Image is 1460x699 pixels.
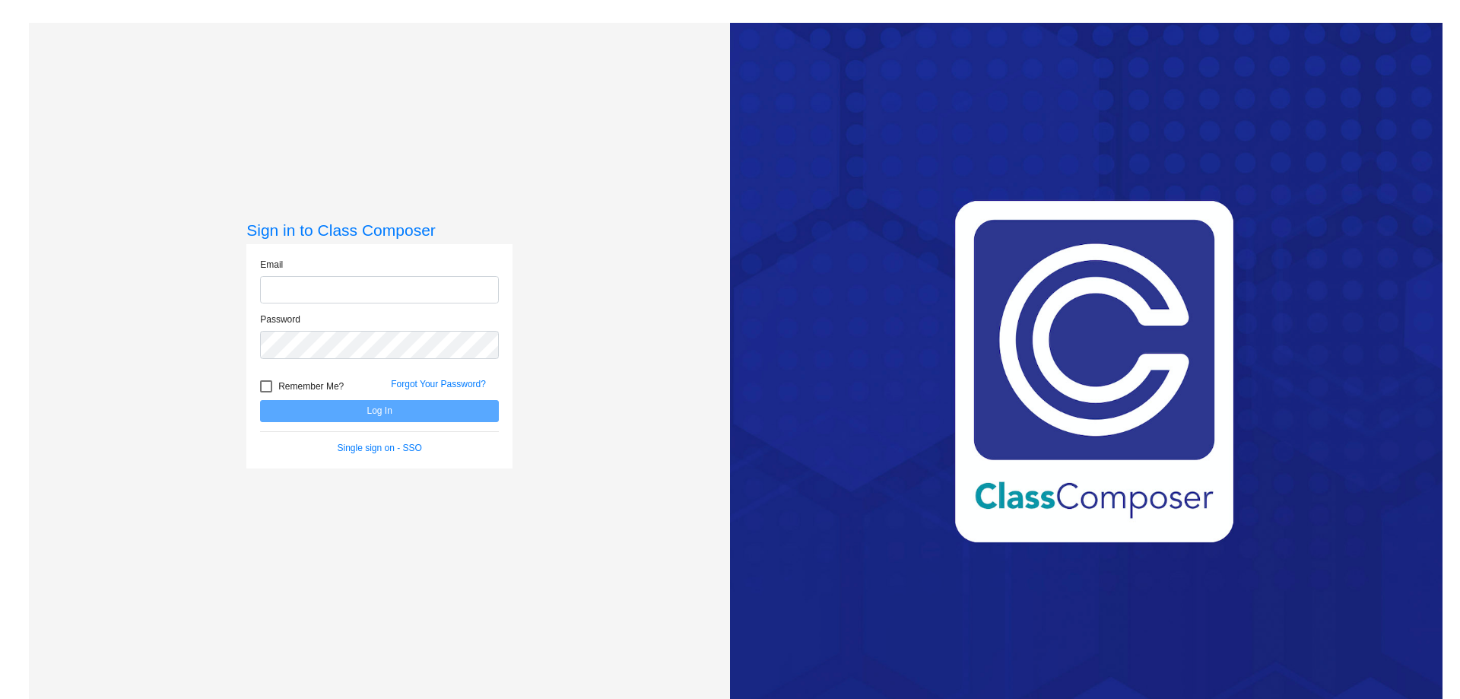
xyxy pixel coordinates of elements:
[278,377,344,396] span: Remember Me?
[246,221,513,240] h3: Sign in to Class Composer
[391,379,486,389] a: Forgot Your Password?
[260,400,499,422] button: Log In
[338,443,422,453] a: Single sign on - SSO
[260,258,283,272] label: Email
[260,313,300,326] label: Password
